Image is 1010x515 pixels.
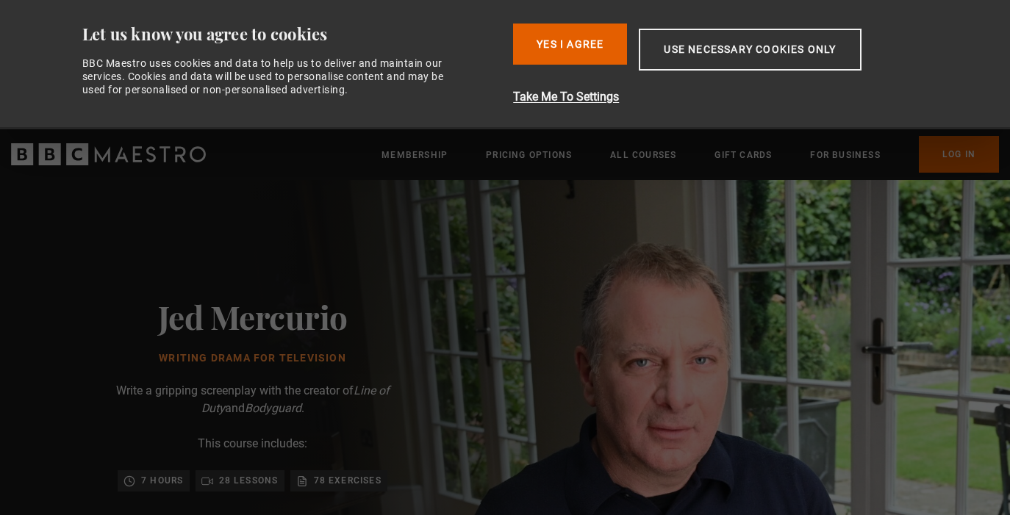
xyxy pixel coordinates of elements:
[714,148,772,162] a: Gift Cards
[11,143,206,165] svg: BBC Maestro
[810,148,880,162] a: For business
[382,148,448,162] a: Membership
[198,435,307,453] p: This course includes:
[639,29,861,71] button: Use necessary cookies only
[82,24,502,45] div: Let us know you agree to cookies
[106,382,400,417] p: Write a gripping screenplay with the creator of and .
[201,383,390,415] i: Line of Duty
[610,148,676,162] a: All Courses
[245,401,301,415] i: Bodyguard
[486,148,572,162] a: Pricing Options
[158,298,348,335] h2: Jed Mercurio
[919,136,999,173] a: Log In
[513,88,939,106] button: Take Me To Settings
[158,353,348,364] h1: Writing Drama for Television
[82,57,460,97] div: BBC Maestro uses cookies and data to help us to deliver and maintain our services. Cookies and da...
[513,24,627,65] button: Yes I Agree
[382,136,999,173] nav: Primary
